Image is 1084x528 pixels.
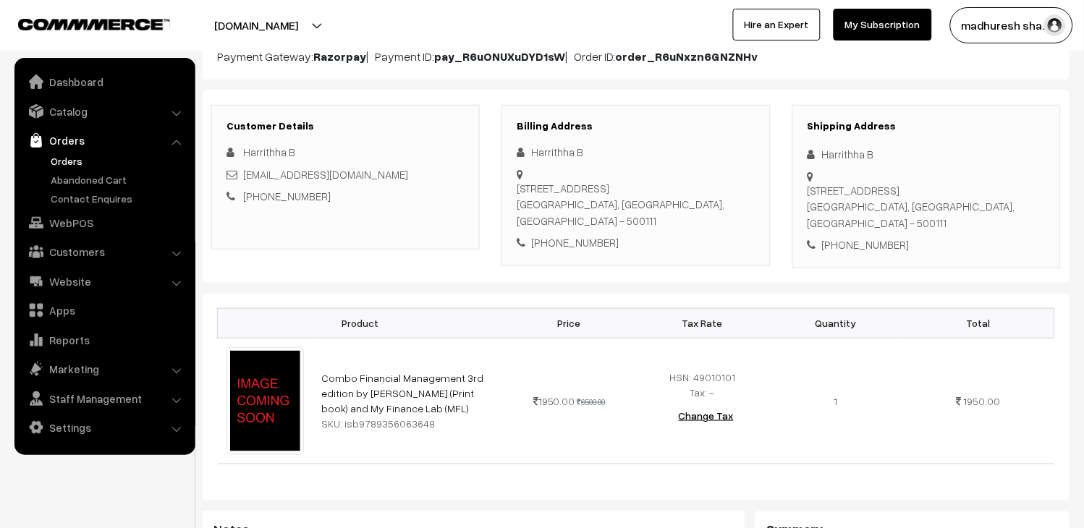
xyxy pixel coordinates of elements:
[18,297,190,323] a: Apps
[18,356,190,382] a: Marketing
[243,190,331,203] a: [PHONE_NUMBER]
[1044,14,1066,36] img: user
[47,191,190,206] a: Contact Enquires
[217,48,1055,65] p: Payment Gateway: | Payment ID: | Order ID:
[902,308,1054,338] th: Total
[808,237,1046,253] div: [PHONE_NUMBER]
[18,327,190,353] a: Reports
[313,49,366,64] b: Razorpay
[517,234,755,251] div: [PHONE_NUMBER]
[47,172,190,187] a: Abandoned Cart
[834,9,932,41] a: My Subscription
[18,414,190,440] a: Settings
[18,14,145,32] a: COMMMERCE
[321,372,483,414] a: Combo Financial Management 3rd edition by [PERSON_NAME] (Print book) and My Finance Lab (MFL)
[243,168,408,181] a: [EMAIL_ADDRESS][DOMAIN_NAME]
[808,146,1046,163] div: Harrithha B
[517,120,755,132] h3: Billing Address
[47,153,190,169] a: Orders
[218,308,503,338] th: Product
[226,120,465,132] h3: Customer Details
[18,268,190,294] a: Website
[577,397,606,406] strike: 6500.00
[517,144,755,161] div: Harrithha B
[616,49,758,64] b: order_R6uNxzn6GNZNHv
[667,400,745,432] button: Change Tax
[808,182,1046,231] div: [STREET_ADDRESS] [GEOGRAPHIC_DATA], [GEOGRAPHIC_DATA], [GEOGRAPHIC_DATA] - 500111
[164,7,349,43] button: [DOMAIN_NAME]
[18,98,190,124] a: Catalog
[243,145,295,158] span: Harrithha B
[733,9,821,41] a: Hire an Expert
[670,371,736,399] span: HSN: 49010101 Tax: -
[18,127,190,153] a: Orders
[808,120,1046,132] h3: Shipping Address
[636,308,769,338] th: Tax Rate
[517,180,755,229] div: [STREET_ADDRESS] [GEOGRAPHIC_DATA], [GEOGRAPHIC_DATA], [GEOGRAPHIC_DATA] - 500111
[321,416,494,431] div: SKU: isb9789356063648
[18,239,190,265] a: Customers
[18,19,170,30] img: COMMMERCE
[18,210,190,236] a: WebPOS
[964,395,1001,407] span: 1950.00
[769,308,902,338] th: Quantity
[950,7,1073,43] button: madhuresh sha…
[226,347,304,455] img: comingsoon.jpg
[18,386,190,412] a: Staff Management
[834,395,838,407] span: 1
[18,69,190,95] a: Dashboard
[533,395,575,407] span: 1950.00
[503,308,636,338] th: Price
[434,49,565,64] b: pay_R6uONUXuDYD1sW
